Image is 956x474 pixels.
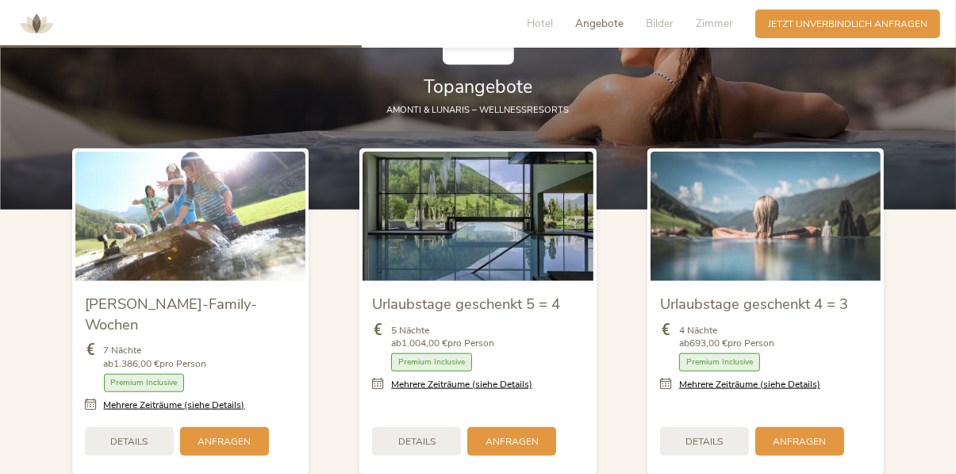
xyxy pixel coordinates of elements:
[486,435,539,449] span: Anfragen
[696,16,733,31] span: Zimmer
[424,75,532,99] span: Topangebote
[651,152,881,281] img: Urlaubstage geschenkt 4 = 3
[114,357,160,370] b: 1.386,00 €
[646,16,674,31] span: Bilder
[689,337,728,349] b: 693,00 €
[527,16,553,31] span: Hotel
[13,19,60,28] a: AMONTI & LUNARIS Wellnessresort
[685,435,723,449] span: Details
[391,378,532,391] a: Mehrere Zeiträume (siehe Details)
[679,353,760,372] span: Premium Inclusive
[387,104,570,116] span: AMONTI & LUNARIS – Wellnessresorts
[575,16,624,31] span: Angebote
[104,374,185,392] span: Premium Inclusive
[104,344,207,371] span: 7 Nächte ab pro Person
[768,17,927,31] span: Jetzt unverbindlich anfragen
[198,435,251,449] span: Anfragen
[679,324,774,351] span: 4 Nächte ab pro Person
[660,294,848,314] span: Urlaubstage geschenkt 4 = 3
[85,294,258,334] span: [PERSON_NAME]-Family-Wochen
[372,294,560,314] span: Urlaubstage geschenkt 5 = 4
[679,378,820,391] a: Mehrere Zeiträume (siehe Details)
[401,337,447,349] b: 1.004,00 €
[391,324,494,351] span: 5 Nächte ab pro Person
[104,399,245,412] a: Mehrere Zeiträume (siehe Details)
[773,435,826,449] span: Anfragen
[398,435,436,449] span: Details
[391,353,472,372] span: Premium Inclusive
[363,152,593,281] img: Urlaubstage geschenkt 5 = 4
[75,152,306,281] img: Sommer-Family-Wochen
[110,435,148,449] span: Details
